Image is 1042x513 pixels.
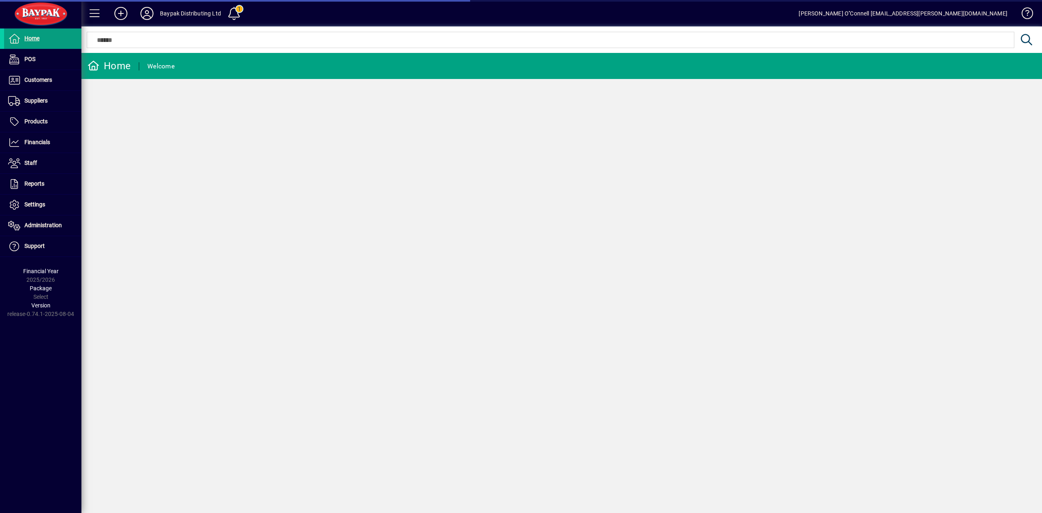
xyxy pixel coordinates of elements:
[4,112,81,132] a: Products
[4,236,81,256] a: Support
[24,180,44,187] span: Reports
[31,302,50,309] span: Version
[4,215,81,236] a: Administration
[4,132,81,153] a: Financials
[24,97,48,104] span: Suppliers
[4,153,81,173] a: Staff
[24,139,50,145] span: Financials
[4,174,81,194] a: Reports
[24,118,48,125] span: Products
[799,7,1007,20] div: [PERSON_NAME] O''Connell [EMAIL_ADDRESS][PERSON_NAME][DOMAIN_NAME]
[30,285,52,292] span: Package
[147,60,175,73] div: Welcome
[4,91,81,111] a: Suppliers
[160,7,221,20] div: Baypak Distributing Ltd
[4,70,81,90] a: Customers
[24,160,37,166] span: Staff
[24,243,45,249] span: Support
[134,6,160,21] button: Profile
[1016,2,1032,28] a: Knowledge Base
[108,6,134,21] button: Add
[24,201,45,208] span: Settings
[88,59,131,72] div: Home
[4,195,81,215] a: Settings
[24,56,35,62] span: POS
[24,77,52,83] span: Customers
[24,35,39,42] span: Home
[24,222,62,228] span: Administration
[23,268,59,274] span: Financial Year
[4,49,81,70] a: POS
